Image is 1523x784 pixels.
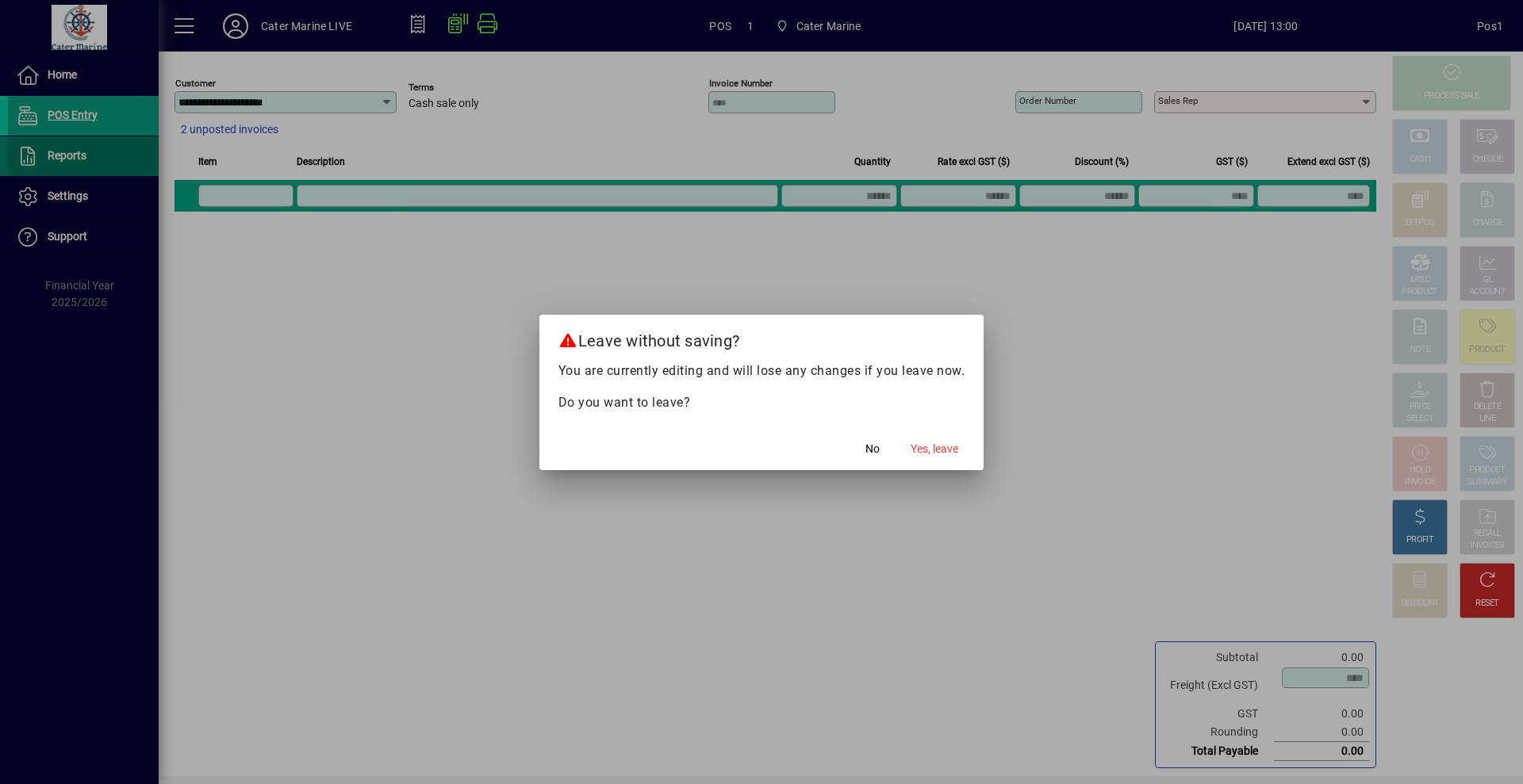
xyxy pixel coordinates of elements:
p: You are currently editing and will lose any changes if you leave now. [558,361,965,381]
p: Do you want to leave? [558,393,965,412]
h2: Leave without saving? [539,315,984,361]
span: No [865,441,880,457]
button: No [847,435,898,464]
span: Yes, leave [911,441,958,457]
button: Yes, leave [904,435,965,464]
